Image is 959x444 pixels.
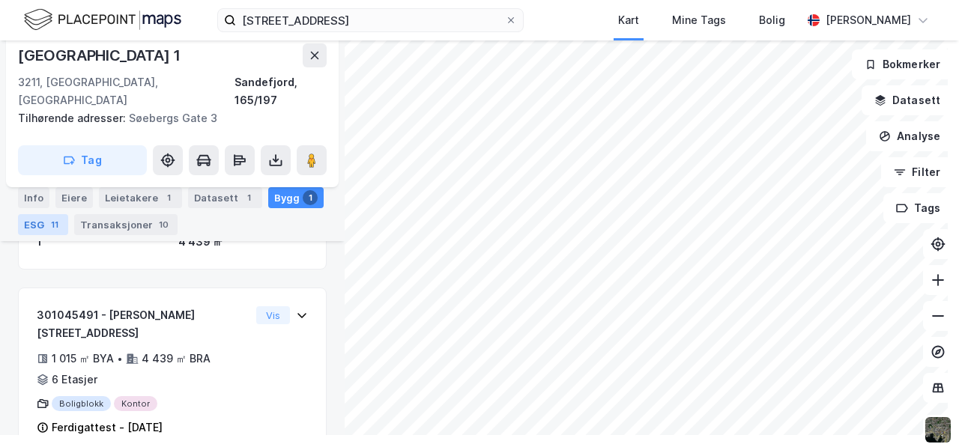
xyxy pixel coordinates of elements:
[18,109,315,127] div: Søebergs Gate 3
[618,11,639,29] div: Kart
[188,187,262,208] div: Datasett
[241,190,256,205] div: 1
[268,187,324,208] div: Bygg
[18,112,129,124] span: Tilhørende adresser:
[52,371,97,389] div: 6 Etasjer
[303,190,318,205] div: 1
[883,193,953,223] button: Tags
[24,7,181,33] img: logo.f888ab2527a4732fd821a326f86c7f29.svg
[884,372,959,444] iframe: Chat Widget
[99,187,182,208] div: Leietakere
[37,233,166,251] div: 1
[862,85,953,115] button: Datasett
[52,350,114,368] div: 1 015 ㎡ BYA
[826,11,911,29] div: [PERSON_NAME]
[18,214,68,235] div: ESG
[74,214,178,235] div: Transaksjoner
[161,190,176,205] div: 1
[47,217,62,232] div: 11
[18,187,49,208] div: Info
[672,11,726,29] div: Mine Tags
[52,419,163,437] div: Ferdigattest - [DATE]
[881,157,953,187] button: Filter
[18,43,184,67] div: [GEOGRAPHIC_DATA] 1
[256,306,290,324] button: Vis
[142,350,211,368] div: 4 439 ㎡ BRA
[37,306,250,342] div: 301045491 - [PERSON_NAME][STREET_ADDRESS]
[884,372,959,444] div: Kontrollprogram for chat
[18,73,235,109] div: 3211, [GEOGRAPHIC_DATA], [GEOGRAPHIC_DATA]
[852,49,953,79] button: Bokmerker
[759,11,785,29] div: Bolig
[236,9,505,31] input: Søk på adresse, matrikkel, gårdeiere, leietakere eller personer
[55,187,93,208] div: Eiere
[18,145,147,175] button: Tag
[866,121,953,151] button: Analyse
[156,217,172,232] div: 10
[178,233,308,251] div: 4 439 ㎡
[235,73,327,109] div: Sandefjord, 165/197
[117,353,123,365] div: •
